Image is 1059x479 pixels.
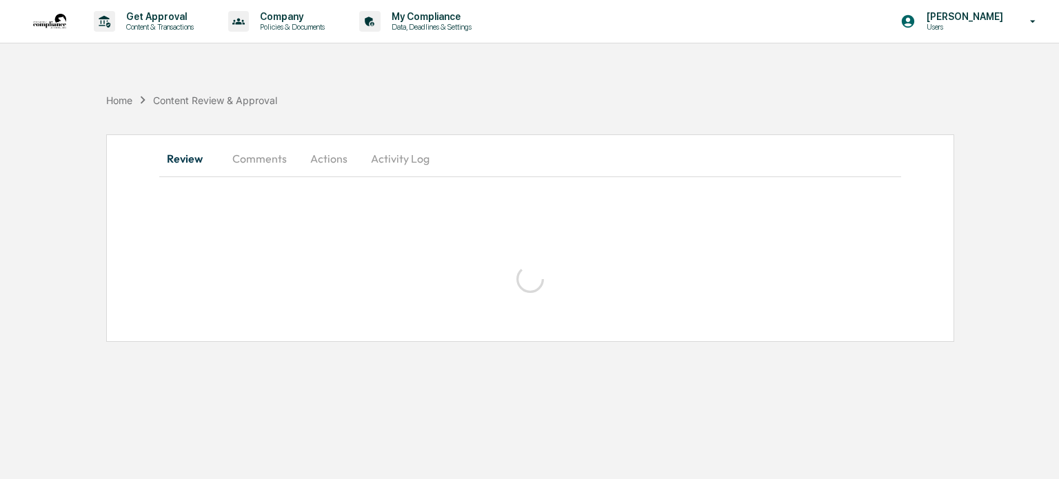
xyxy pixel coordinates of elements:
p: Data, Deadlines & Settings [381,22,478,32]
p: My Compliance [381,11,478,22]
button: Review [159,142,221,175]
p: Company [249,11,332,22]
p: Users [916,22,1010,32]
button: Activity Log [360,142,441,175]
div: Home [106,94,132,106]
div: secondary tabs example [159,142,900,175]
div: Content Review & Approval [153,94,277,106]
img: logo [33,14,66,29]
button: Actions [298,142,360,175]
p: Content & Transactions [115,22,201,32]
button: Comments [221,142,298,175]
p: Policies & Documents [249,22,332,32]
p: [PERSON_NAME] [916,11,1010,22]
p: Get Approval [115,11,201,22]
